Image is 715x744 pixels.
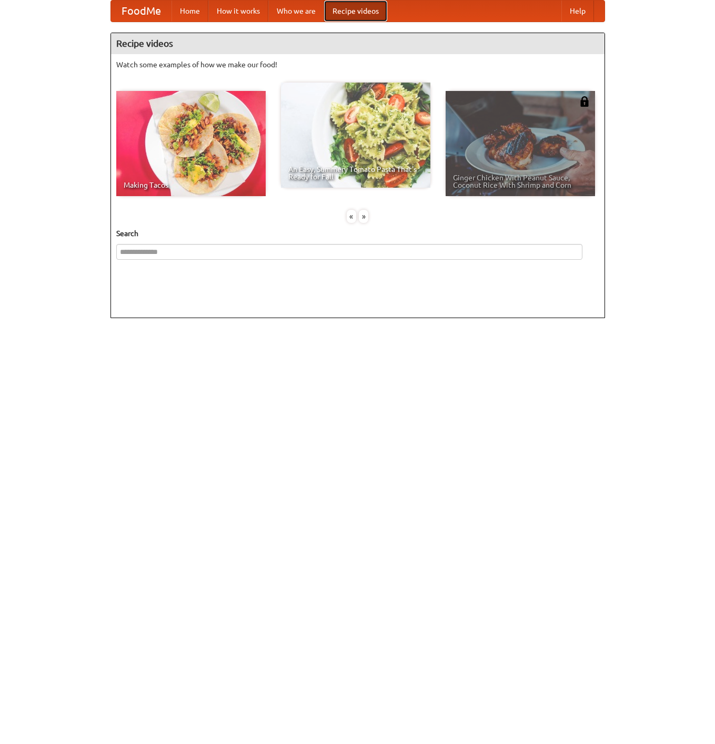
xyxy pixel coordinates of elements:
h4: Recipe videos [111,33,605,54]
div: » [359,210,368,223]
a: Who we are [268,1,324,22]
a: Recipe videos [324,1,387,22]
img: 483408.png [579,96,590,107]
a: Help [561,1,594,22]
span: An Easy, Summery Tomato Pasta That's Ready for Fall [288,166,423,180]
p: Watch some examples of how we make our food! [116,59,599,70]
a: Making Tacos [116,91,266,196]
a: Home [172,1,208,22]
h5: Search [116,228,599,239]
a: How it works [208,1,268,22]
a: An Easy, Summery Tomato Pasta That's Ready for Fall [281,83,430,188]
span: Making Tacos [124,181,258,189]
div: « [347,210,356,223]
a: FoodMe [111,1,172,22]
